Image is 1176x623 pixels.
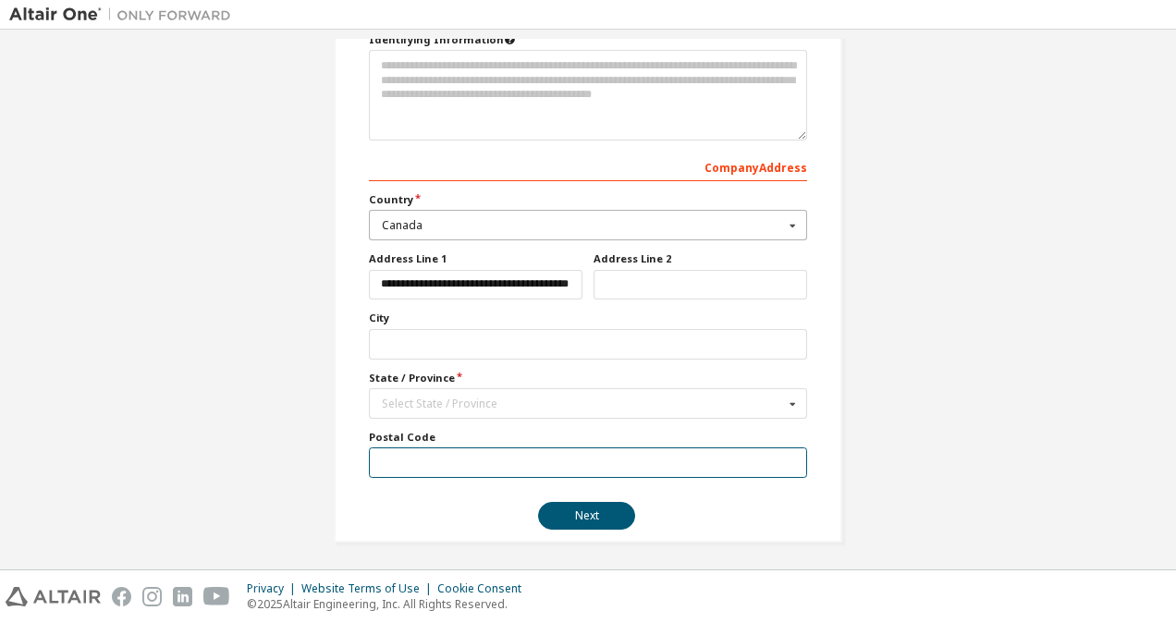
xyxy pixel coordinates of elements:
img: linkedin.svg [173,587,192,606]
div: Select State / Province [382,398,784,409]
img: instagram.svg [142,587,162,606]
img: Altair One [9,6,240,24]
label: Country [369,192,807,207]
div: Canada [382,220,784,231]
label: Address Line 2 [594,251,807,266]
label: Address Line 1 [369,251,582,266]
label: Please provide any information that will help our support team identify your company. Email and n... [369,32,807,47]
img: altair_logo.svg [6,587,101,606]
img: youtube.svg [203,587,230,606]
div: Privacy [247,581,301,596]
div: Website Terms of Use [301,581,437,596]
button: Next [538,502,635,530]
div: Company Address [369,152,807,181]
label: Postal Code [369,430,807,445]
img: facebook.svg [112,587,131,606]
div: Cookie Consent [437,581,533,596]
label: City [369,311,807,325]
label: State / Province [369,371,807,385]
p: © 2025 Altair Engineering, Inc. All Rights Reserved. [247,596,533,612]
